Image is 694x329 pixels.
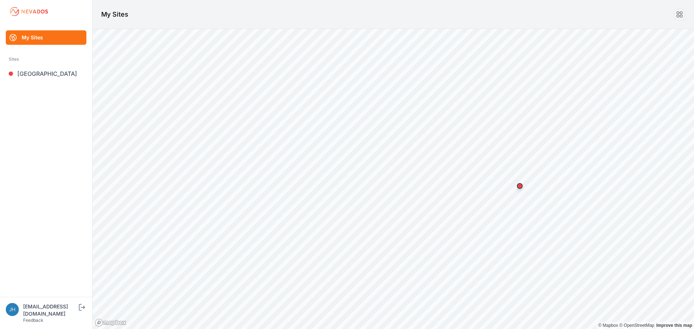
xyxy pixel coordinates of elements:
[9,55,83,64] div: Sites
[619,323,654,328] a: OpenStreetMap
[101,9,128,20] h1: My Sites
[95,319,127,327] a: Mapbox logo
[9,6,49,17] img: Nevados
[6,66,86,81] a: [GEOGRAPHIC_DATA]
[656,323,692,328] a: Map feedback
[598,323,618,328] a: Mapbox
[6,303,19,316] img: jhaberkorn@invenergy.com
[513,179,527,193] div: Map marker
[93,29,694,329] canvas: Map
[23,317,43,323] a: Feedback
[23,303,77,317] div: [EMAIL_ADDRESS][DOMAIN_NAME]
[6,30,86,45] a: My Sites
